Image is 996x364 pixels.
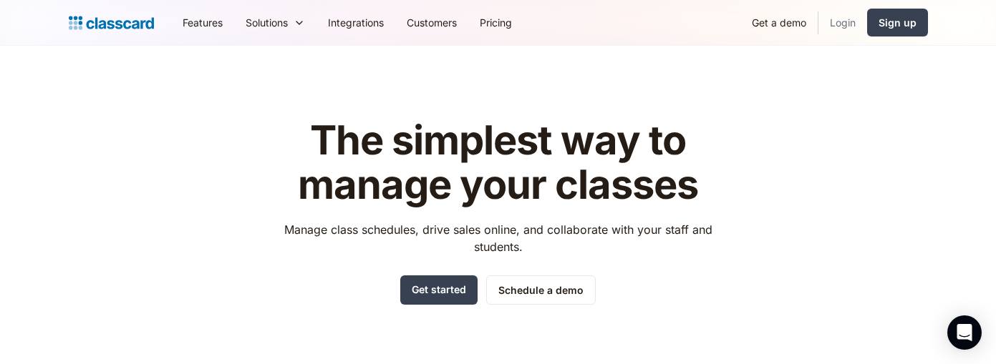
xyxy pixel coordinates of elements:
[740,6,818,39] a: Get a demo
[234,6,316,39] div: Solutions
[400,275,478,305] a: Get started
[271,119,725,207] h1: The simplest way to manage your classes
[486,275,596,305] a: Schedule a demo
[395,6,468,39] a: Customers
[246,15,288,30] div: Solutions
[818,6,867,39] a: Login
[171,6,234,39] a: Features
[867,9,928,36] a: Sign up
[69,13,154,33] a: home
[468,6,523,39] a: Pricing
[316,6,395,39] a: Integrations
[271,221,725,255] p: Manage class schedules, drive sales online, and collaborate with your staff and students.
[879,15,917,30] div: Sign up
[947,315,982,350] div: Open Intercom Messenger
